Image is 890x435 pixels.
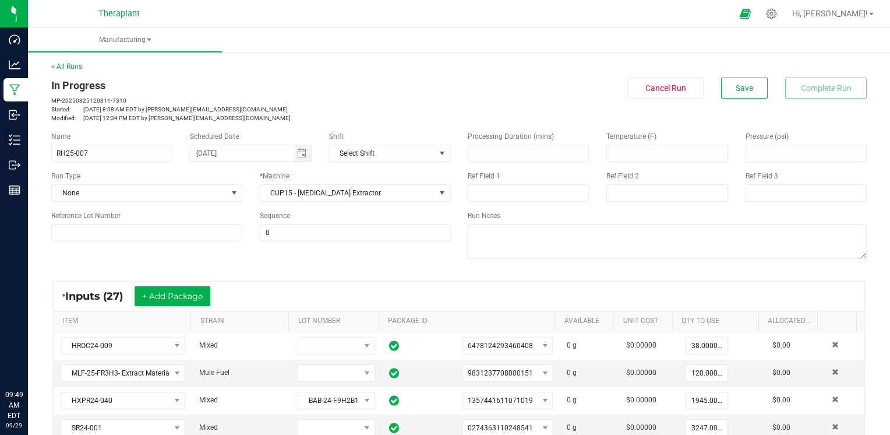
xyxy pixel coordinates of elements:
[199,369,229,377] span: Mule Fuel
[801,83,852,93] span: Complete Run
[573,396,577,404] span: g
[606,132,656,141] span: Temperature (F)
[5,421,23,430] p: 09/29
[9,184,20,196] inline-svg: Reports
[772,423,790,432] span: $0.00
[9,84,20,96] inline-svg: Manufacturing
[468,342,533,350] span: 6478124293460408
[5,390,23,421] p: 09:49 AM EDT
[606,172,639,180] span: Ref Field 2
[28,35,222,45] span: Manufacturing
[567,423,571,432] span: 0
[623,317,668,326] a: Unit CostSortable
[388,317,550,326] a: PACKAGE IDSortable
[260,185,436,201] span: CUP15 - [MEDICAL_DATA] Extractor
[190,145,294,162] input: Date
[61,392,170,409] span: HXPR24-040
[772,341,790,349] span: $0.00
[462,337,553,355] span: NO DATA FOUND
[736,83,753,93] span: Save
[681,317,754,326] a: QTY TO USESortable
[564,317,609,326] a: AVAILABLESortable
[746,132,789,141] span: Pressure (psi)
[61,364,185,382] span: NO DATA FOUND
[468,397,533,405] span: 1357441611071019
[329,132,344,141] span: Shift
[34,340,48,354] iframe: Resource center unread badge
[628,78,704,99] button: Cancel Run
[28,28,222,52] a: Manufacturing
[61,365,170,381] span: MLF-25-FR3H3- Extract Material
[573,369,577,377] span: g
[61,337,185,355] span: NO DATA FOUND
[468,132,554,141] span: Processing Duration (mins)
[51,105,450,114] p: [DATE] 8:08 AM EDT by [PERSON_NAME][EMAIL_ADDRESS][DOMAIN_NAME]
[626,369,656,377] span: $0.00000
[51,78,450,93] div: In Progress
[65,290,135,303] span: Inputs (27)
[626,341,656,349] span: $0.00000
[98,9,140,19] span: Theraplant
[792,9,868,18] span: Hi, [PERSON_NAME]!
[52,185,227,201] span: None
[462,364,553,382] span: NO DATA FOUND
[51,212,121,220] span: Reference Lot Number
[199,396,218,404] span: Mixed
[721,78,768,99] button: Save
[468,369,533,377] span: 9831237708000151
[567,341,571,349] span: 0
[9,59,20,71] inline-svg: Analytics
[468,212,500,220] span: Run Notes
[135,286,210,306] button: + Add Package
[827,317,852,326] a: Sortable
[389,339,399,353] span: In Sync
[51,132,70,141] span: Name
[294,145,311,162] span: Toggle calendar
[567,369,571,377] span: 0
[9,34,20,45] inline-svg: Dashboard
[626,423,656,432] span: $0.00000
[51,105,83,114] span: Started:
[298,317,375,326] a: LOT NUMBERSortable
[645,83,686,93] span: Cancel Run
[199,341,218,349] span: Mixed
[389,421,399,435] span: In Sync
[567,396,571,404] span: 0
[389,366,399,380] span: In Sync
[785,78,867,99] button: Complete Run
[260,212,290,220] span: Sequence
[62,317,186,326] a: ITEMSortable
[9,134,20,146] inline-svg: Inventory
[329,145,450,162] span: NO DATA FOUND
[51,62,82,71] a: < All Runs
[9,159,20,171] inline-svg: Outbound
[263,172,289,180] span: Machine
[200,317,284,326] a: STRAINSortable
[772,369,790,377] span: $0.00
[51,96,450,105] p: MP-20250825120811-7310
[190,132,239,141] span: Scheduled Date
[768,317,813,326] a: Allocated CostSortable
[732,2,758,25] span: Open Ecommerce Menu
[12,342,47,377] iframe: Resource center
[51,114,450,122] p: [DATE] 12:34 PM EDT by [PERSON_NAME][EMAIL_ADDRESS][DOMAIN_NAME]
[51,171,80,181] span: Run Type
[61,338,170,354] span: HROC24-009
[468,172,500,180] span: Ref Field 1
[199,423,218,432] span: Mixed
[51,114,83,122] span: Modified:
[772,396,790,404] span: $0.00
[462,392,553,409] span: NO DATA FOUND
[298,392,359,409] span: BAB-24-F9H2B1
[764,8,779,19] div: Manage settings
[330,145,435,162] span: Select Shift
[389,394,399,408] span: In Sync
[9,109,20,121] inline-svg: Inbound
[573,423,577,432] span: g
[468,424,533,432] span: 0274363110248541
[61,392,185,409] span: NO DATA FOUND
[746,172,778,180] span: Ref Field 3
[573,341,577,349] span: g
[626,396,656,404] span: $0.00000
